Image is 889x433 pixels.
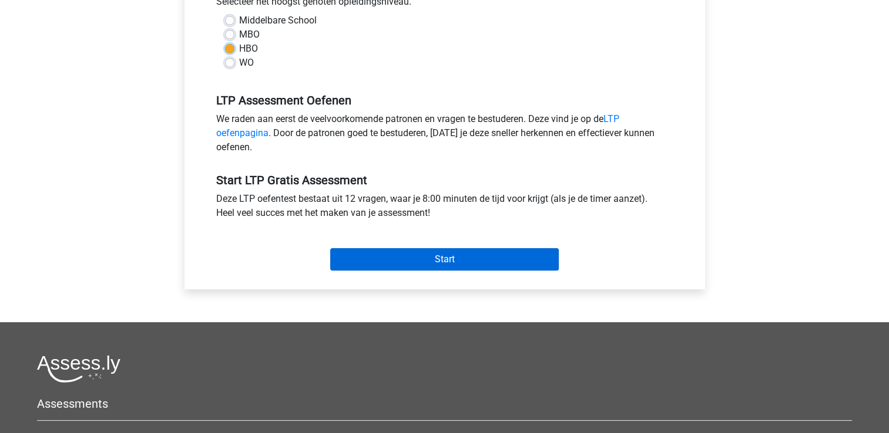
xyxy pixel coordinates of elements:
[37,355,120,383] img: Assessly logo
[239,42,258,56] label: HBO
[239,13,317,28] label: Middelbare School
[216,173,673,187] h5: Start LTP Gratis Assessment
[37,397,852,411] h5: Assessments
[239,28,260,42] label: MBO
[239,56,254,70] label: WO
[330,248,559,270] input: Start
[207,192,682,225] div: Deze LTP oefentest bestaat uit 12 vragen, waar je 8:00 minuten de tijd voor krijgt (als je de tim...
[207,112,682,159] div: We raden aan eerst de veelvoorkomende patronen en vragen te bestuderen. Deze vind je op de . Door...
[216,93,673,107] h5: LTP Assessment Oefenen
